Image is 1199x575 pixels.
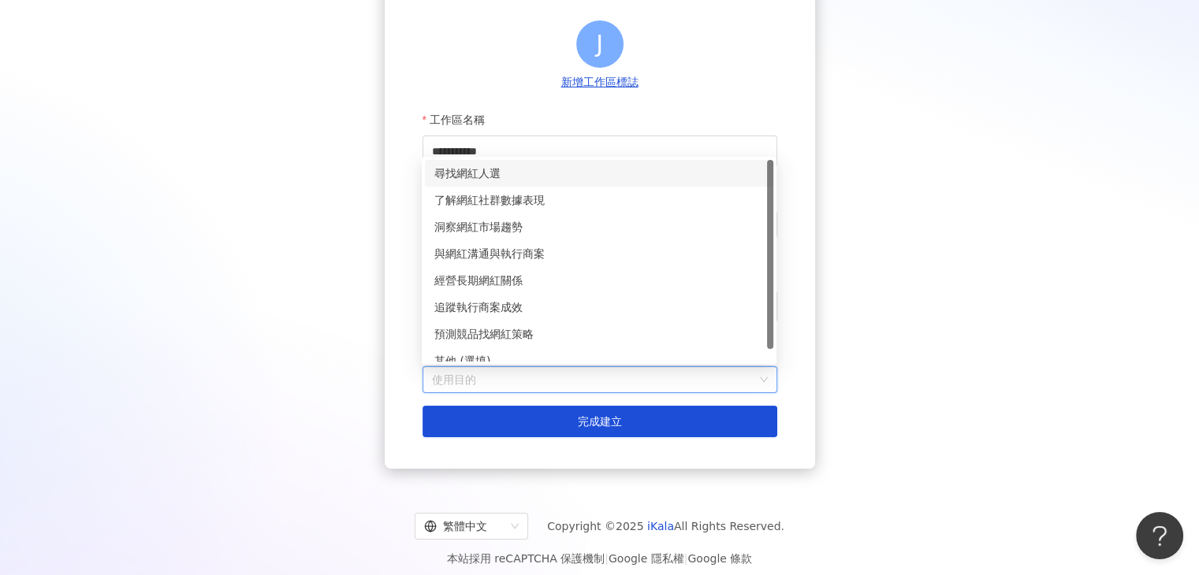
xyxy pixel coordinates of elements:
a: Google 條款 [687,552,752,565]
div: 與網紅溝通與執行商案 [425,240,773,267]
div: 尋找網紅人選 [425,160,773,187]
span: | [684,552,688,565]
div: 洞察網紅市場趨勢 [425,213,773,240]
span: J [596,25,603,62]
div: 經營長期網紅關係 [434,272,764,289]
span: Copyright © 2025 All Rights Reserved. [547,517,784,536]
div: 追蹤執行商案成效 [425,294,773,321]
div: 預測競品找網紅策略 [425,321,773,347]
div: 其他 (選填) [434,352,764,369]
a: Google 隱私權 [609,552,684,565]
div: 追蹤執行商案成效 [434,299,764,316]
div: 尋找網紅人選 [434,165,764,182]
div: 經營長期網紅關係 [425,267,773,294]
label: 工作區名稱 [423,104,497,135]
div: 與網紅溝通與執行商案 [434,245,764,262]
button: 新增工作區標誌 [557,74,643,91]
div: 洞察網紅市場趨勢 [434,218,764,236]
iframe: Help Scout Beacon - Open [1136,512,1183,559]
span: | [605,552,609,565]
div: 預測競品找網紅策略 [434,325,764,343]
span: 本站採用 reCAPTCHA 保護機制 [447,549,752,568]
input: 工作區名稱 [423,135,777,167]
div: 其他 (選填) [425,347,773,374]
div: 了解網紅社群數據表現 [434,191,764,209]
button: 完成建立 [423,406,777,437]
div: 繁體中文 [424,514,505,539]
span: 完成建立 [578,415,622,428]
div: 了解網紅社群數據表現 [425,187,773,213]
a: iKala [647,520,674,532]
